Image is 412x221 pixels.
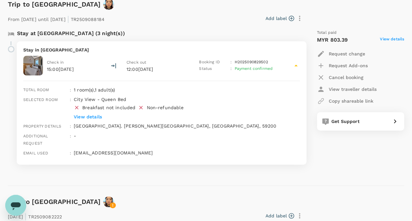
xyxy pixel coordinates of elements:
[23,47,300,53] p: Stay in [GEOGRAPHIC_DATA]
[74,113,281,120] p: View details
[265,212,294,219] button: Add label
[25,212,27,221] span: |
[74,87,115,92] span: 1 room(s) , 1 adult(s)
[265,15,294,22] button: Add label
[8,12,105,24] p: From [DATE] until [DATE] TR2509088184
[329,62,368,69] p: Request Add-ons
[230,66,232,72] p: :
[74,132,300,139] p: -
[317,60,368,71] button: Request Add-ons
[23,151,49,155] span: Email used
[199,59,228,66] p: Booking ID
[23,56,43,75] img: Cititel Mid Valley
[317,36,348,44] p: MYR 803.39
[230,59,232,66] p: :
[70,124,71,129] span: :
[380,36,404,44] span: View details
[47,60,64,65] span: Check in
[23,134,48,146] span: Additional request
[329,86,377,92] p: View traveller details
[234,59,268,66] p: H2025090829502
[82,104,135,111] div: Breakfast not included
[331,119,360,124] span: Get Support
[70,88,71,92] span: :
[70,151,71,155] span: :
[74,123,300,129] p: [GEOGRAPHIC_DATA]. [PERSON_NAME][GEOGRAPHIC_DATA], [GEOGRAPHIC_DATA], 59200
[74,96,281,103] p: City View - Queen Bed
[47,66,74,72] p: 15:00[DATE]
[70,134,71,138] span: :
[199,66,228,72] p: Status
[147,104,183,111] div: Non-refundable
[67,14,69,24] span: |
[17,30,125,37] p: Stay at [GEOGRAPHIC_DATA] (3 night(s))
[317,83,377,95] button: View traveller details
[234,66,273,71] span: Payment confirmed
[317,71,363,83] button: Cancel booking
[23,124,61,129] span: Property details
[74,150,300,156] p: [EMAIL_ADDRESS][DOMAIN_NAME]
[329,74,363,81] p: Cancel booking
[70,97,71,102] span: :
[5,195,26,216] iframe: Button to launch messaging window
[8,196,101,207] h6: Trip to [GEOGRAPHIC_DATA]
[23,88,49,92] span: Total room
[103,196,114,207] img: avatar-68be8c71ed07f.jpeg
[23,97,58,102] span: Selected room
[317,30,337,36] span: Total paid
[329,98,373,104] p: Copy shareable link
[317,48,365,60] button: Request change
[329,50,365,57] p: Request change
[127,66,189,72] p: 12:00[DATE]
[317,95,373,107] button: Copy shareable link
[127,60,146,65] span: Check out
